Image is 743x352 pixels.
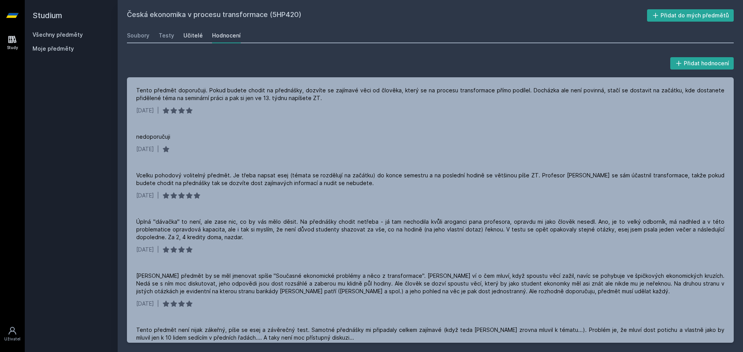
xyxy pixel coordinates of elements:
div: [DATE] [136,107,154,114]
div: | [157,107,159,114]
a: Uživatel [2,322,23,346]
div: Učitelé [183,32,203,39]
a: Učitelé [183,28,203,43]
div: [DATE] [136,192,154,199]
a: Study [2,31,23,54]
div: Testy [159,32,174,39]
button: Přidat do mých předmětů [647,9,734,22]
div: nedoporučuji [136,133,170,141]
div: | [157,192,159,199]
div: Vcelku pohodový volitelný předmět. Je třeba napsat esej (témata se rozdělují na začátku) do konce... [136,172,724,187]
a: Soubory [127,28,149,43]
span: Moje předměty [33,45,74,53]
div: | [157,300,159,308]
div: Úplná "dávačka" to není, ale zase nic, co by vás mělo děsit. Na přednášky chodit netřeba - já tam... [136,218,724,241]
div: [DATE] [136,145,154,153]
div: [PERSON_NAME] předmět by se měl jmenovat spíše "Současné ekonomické problémy a něco z transformac... [136,272,724,295]
div: | [157,246,159,253]
a: Hodnocení [212,28,241,43]
div: Tento předmět doporučuji. Pokud budete chodit na přednášky, dozvíte se zajímavé věci od člověka, ... [136,87,724,102]
div: Uživatel [4,336,21,342]
h2: Česká ekonomika v procesu transformace (5HP420) [127,9,647,22]
div: | [157,145,159,153]
div: Study [7,45,18,51]
a: Testy [159,28,174,43]
div: Soubory [127,32,149,39]
div: Hodnocení [212,32,241,39]
button: Přidat hodnocení [670,57,734,70]
div: [DATE] [136,300,154,308]
div: [DATE] [136,246,154,253]
a: Všechny předměty [33,31,83,38]
div: Tento předmět není nijak zákeřný, píše se esej a závěrečný test. Samotné přednášky mi připadaly c... [136,326,724,342]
